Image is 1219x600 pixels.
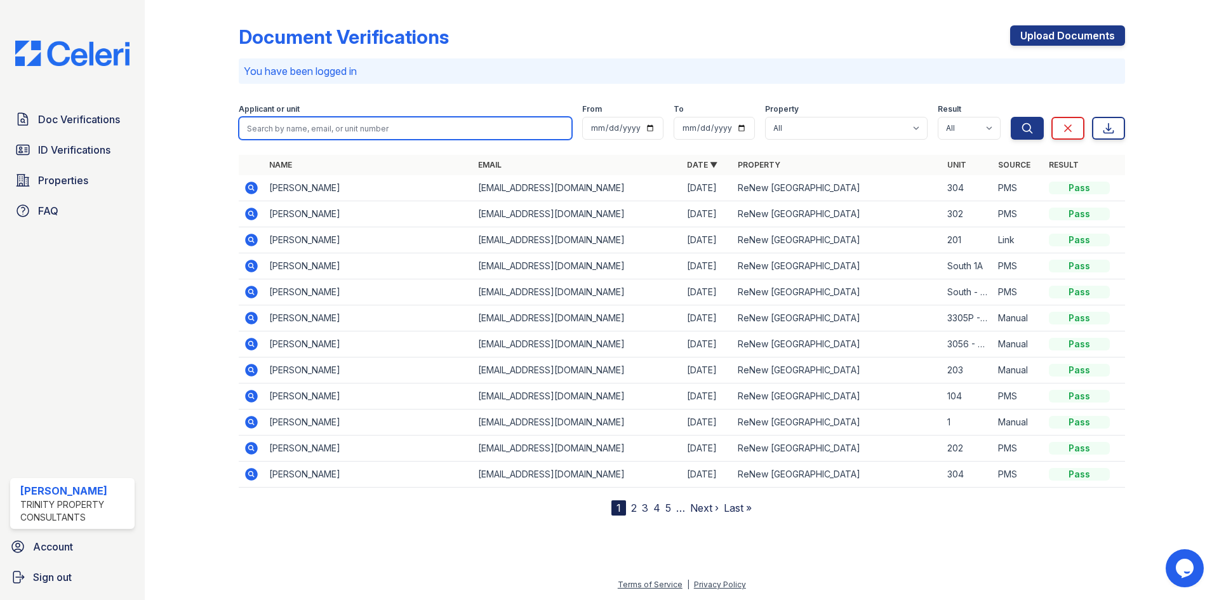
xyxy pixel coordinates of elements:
td: [DATE] [682,279,733,305]
span: Properties [38,173,88,188]
td: 201 [942,227,993,253]
td: [EMAIL_ADDRESS][DOMAIN_NAME] [473,201,682,227]
td: ReNew [GEOGRAPHIC_DATA] [733,410,942,436]
td: Manual [993,357,1044,383]
td: [PERSON_NAME] [264,436,473,462]
span: Sign out [33,570,72,585]
a: Doc Verifications [10,107,135,132]
label: To [674,104,684,114]
td: [EMAIL_ADDRESS][DOMAIN_NAME] [473,253,682,279]
td: [PERSON_NAME] [264,227,473,253]
input: Search by name, email, or unit number [239,117,572,140]
td: [PERSON_NAME] [264,357,473,383]
label: Applicant or unit [239,104,300,114]
td: [DATE] [682,175,733,201]
td: [PERSON_NAME] [264,201,473,227]
a: 5 [665,502,671,514]
div: Pass [1049,208,1110,220]
a: ID Verifications [10,137,135,163]
a: Name [269,160,292,170]
td: [DATE] [682,436,733,462]
div: Document Verifications [239,25,449,48]
div: Pass [1049,390,1110,403]
a: FAQ [10,198,135,223]
a: Account [5,534,140,559]
a: Property [738,160,780,170]
td: PMS [993,279,1044,305]
td: ReNew [GEOGRAPHIC_DATA] [733,331,942,357]
div: [PERSON_NAME] [20,483,130,498]
div: 1 [611,500,626,516]
td: [EMAIL_ADDRESS][DOMAIN_NAME] [473,436,682,462]
a: Terms of Service [618,580,683,589]
td: [DATE] [682,253,733,279]
td: [EMAIL_ADDRESS][DOMAIN_NAME] [473,227,682,253]
div: Pass [1049,468,1110,481]
div: Pass [1049,182,1110,194]
td: [PERSON_NAME] [264,305,473,331]
span: ID Verifications [38,142,110,157]
div: Pass [1049,416,1110,429]
td: [PERSON_NAME] [264,279,473,305]
td: ReNew [GEOGRAPHIC_DATA] [733,436,942,462]
td: [DATE] [682,331,733,357]
span: … [676,500,685,516]
td: ReNew [GEOGRAPHIC_DATA] [733,253,942,279]
a: Upload Documents [1010,25,1125,46]
div: Pass [1049,442,1110,455]
a: 3 [642,502,648,514]
div: | [687,580,689,589]
td: [PERSON_NAME] [264,253,473,279]
div: Pass [1049,286,1110,298]
div: Pass [1049,364,1110,377]
a: Email [478,160,502,170]
a: Result [1049,160,1079,170]
td: [DATE] [682,383,733,410]
td: Manual [993,305,1044,331]
td: [DATE] [682,227,733,253]
td: [DATE] [682,305,733,331]
td: [EMAIL_ADDRESS][DOMAIN_NAME] [473,305,682,331]
td: 203 [942,357,993,383]
div: Trinity Property Consultants [20,498,130,524]
td: [EMAIL_ADDRESS][DOMAIN_NAME] [473,383,682,410]
td: [PERSON_NAME] [264,410,473,436]
td: PMS [993,175,1044,201]
td: ReNew [GEOGRAPHIC_DATA] [733,175,942,201]
span: Account [33,539,73,554]
td: [DATE] [682,357,733,383]
td: [DATE] [682,410,733,436]
td: [DATE] [682,201,733,227]
td: 3056 - 301 [942,331,993,357]
td: 3305P - 301 [942,305,993,331]
a: Next › [690,502,719,514]
td: ReNew [GEOGRAPHIC_DATA] [733,305,942,331]
td: ReNew [GEOGRAPHIC_DATA] [733,357,942,383]
td: 104 [942,383,993,410]
a: 4 [653,502,660,514]
td: 304 [942,462,993,488]
td: ReNew [GEOGRAPHIC_DATA] [733,227,942,253]
td: 304 [942,175,993,201]
td: [PERSON_NAME] [264,175,473,201]
div: Pass [1049,312,1110,324]
p: You have been logged in [244,63,1120,79]
a: Properties [10,168,135,193]
td: South 1A [942,253,993,279]
td: [EMAIL_ADDRESS][DOMAIN_NAME] [473,331,682,357]
a: Unit [947,160,966,170]
td: PMS [993,462,1044,488]
td: [PERSON_NAME] [264,462,473,488]
td: [EMAIL_ADDRESS][DOMAIN_NAME] [473,410,682,436]
span: Doc Verifications [38,112,120,127]
a: Last » [724,502,752,514]
label: From [582,104,602,114]
a: Sign out [5,564,140,590]
td: ReNew [GEOGRAPHIC_DATA] [733,462,942,488]
td: [EMAIL_ADDRESS][DOMAIN_NAME] [473,462,682,488]
div: Pass [1049,234,1110,246]
td: PMS [993,201,1044,227]
a: 2 [631,502,637,514]
td: Manual [993,331,1044,357]
td: 202 [942,436,993,462]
